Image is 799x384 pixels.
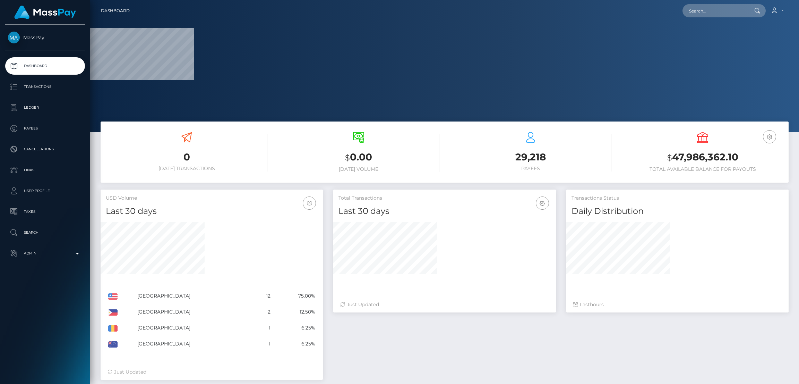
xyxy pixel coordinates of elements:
td: 1 [254,336,273,352]
small: $ [345,153,350,162]
a: Dashboard [5,57,85,75]
small: $ [667,153,672,162]
img: US.png [108,293,118,300]
a: Cancellations [5,141,85,158]
div: Just Updated [108,368,316,376]
p: Payees [8,123,82,134]
td: 6.25% [273,336,318,352]
h3: 47,986,362.10 [622,150,783,165]
p: Ledger [8,102,82,113]
img: RO.png [108,325,118,332]
h6: Total Available Balance for Payouts [622,166,783,172]
p: Cancellations [8,144,82,155]
a: Links [5,161,85,179]
img: AU.png [108,341,118,348]
td: [GEOGRAPHIC_DATA] [135,304,254,320]
img: MassPay [8,32,20,43]
p: Admin [8,248,82,259]
h3: 29,218 [450,150,611,164]
h4: Last 30 days [338,205,550,217]
p: Links [8,165,82,175]
input: Search... [682,4,748,17]
p: Transactions [8,82,82,92]
a: User Profile [5,182,85,200]
img: MassPay Logo [14,6,76,19]
p: User Profile [8,186,82,196]
td: 12 [254,288,273,304]
p: Dashboard [8,61,82,71]
h4: Last 30 days [106,205,318,217]
a: Taxes [5,203,85,220]
h5: Total Transactions [338,195,550,202]
a: Ledger [5,99,85,116]
h6: Payees [450,166,611,172]
td: [GEOGRAPHIC_DATA] [135,288,254,304]
p: Taxes [8,207,82,217]
td: [GEOGRAPHIC_DATA] [135,320,254,336]
h3: 0 [106,150,267,164]
p: Search [8,227,82,238]
span: MassPay [5,34,85,41]
img: PH.png [108,309,118,316]
a: Search [5,224,85,241]
td: 2 [254,304,273,320]
div: Just Updated [340,301,549,308]
a: Payees [5,120,85,137]
h6: [DATE] Transactions [106,166,267,172]
h3: 0.00 [278,150,439,165]
td: 1 [254,320,273,336]
div: Last hours [573,301,782,308]
td: [GEOGRAPHIC_DATA] [135,336,254,352]
td: 75.00% [273,288,318,304]
a: Dashboard [101,3,130,18]
td: 12.50% [273,304,318,320]
td: 6.25% [273,320,318,336]
h4: Daily Distribution [572,205,783,217]
h6: [DATE] Volume [278,166,439,172]
h5: Transactions Status [572,195,783,202]
a: Transactions [5,78,85,95]
a: Admin [5,245,85,262]
h5: USD Volume [106,195,318,202]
